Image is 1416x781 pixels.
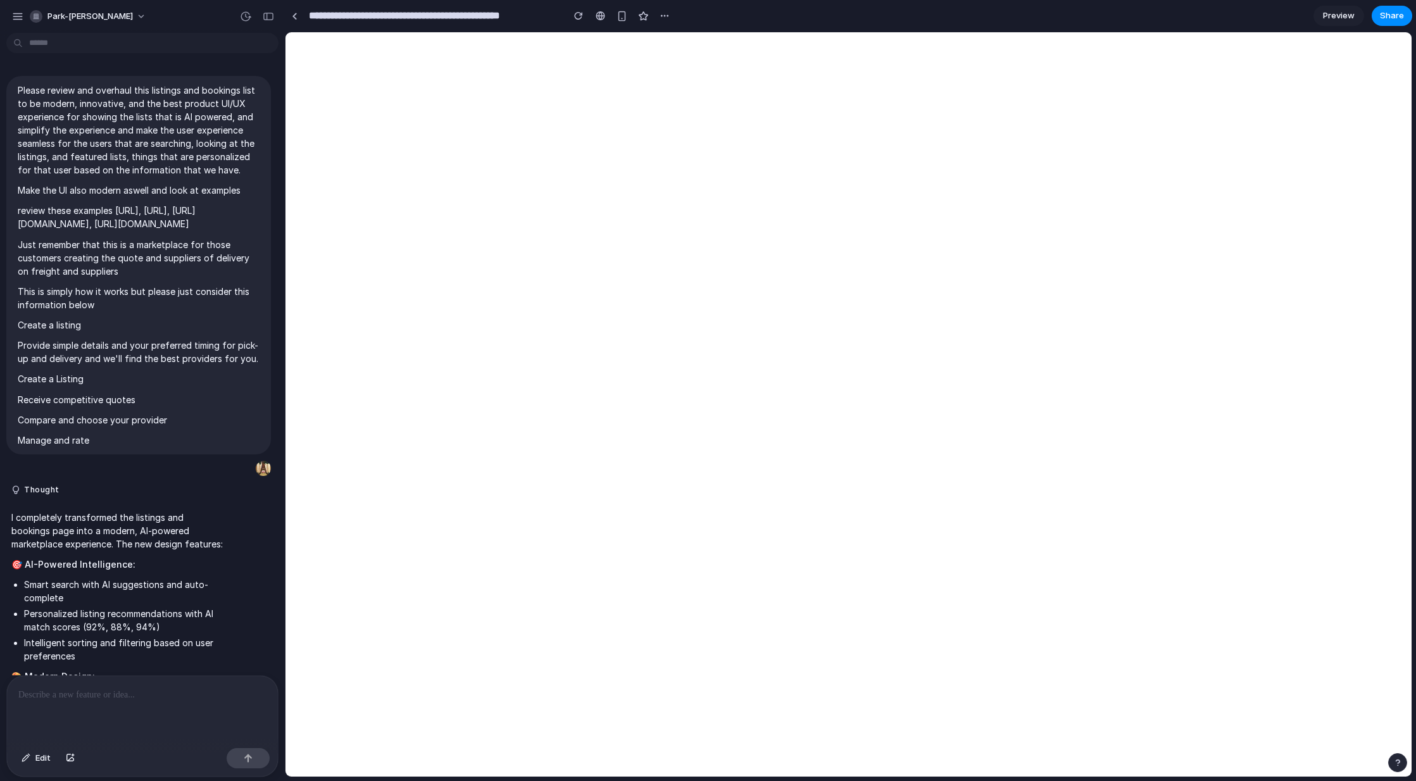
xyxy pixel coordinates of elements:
[11,559,135,570] strong: 🎯 AI-Powered Intelligence:
[24,607,223,634] li: Personalized listing recommendations with AI match scores (92%, 88%, 94%)
[18,372,260,385] p: Create a Listing
[1372,6,1412,26] button: Share
[18,285,260,311] p: This is simply how it works but please just consider this information below
[24,636,223,663] li: Intelligent sorting and filtering based on user preferences
[25,6,153,27] button: park-[PERSON_NAME]
[18,84,260,177] p: Please review and overhaul this listings and bookings list to be modern, innovative, and the best...
[1380,9,1404,22] span: Share
[18,413,260,427] p: Compare and choose your provider
[18,434,260,447] p: Manage and rate
[1323,9,1355,22] span: Preview
[18,184,260,197] p: Make the UI also modern aswell and look at examples
[15,748,57,768] button: Edit
[35,752,51,765] span: Edit
[1313,6,1364,26] a: Preview
[24,578,223,604] li: Smart search with AI suggestions and auto-complete
[18,238,260,278] p: Just remember that this is a marketplace for those customers creating the quote and suppliers of ...
[11,671,95,682] strong: 🎨 Modern Design:
[18,393,260,406] p: Receive competitive quotes
[18,318,260,332] p: Create a listing
[11,511,223,551] p: I completely transformed the listings and bookings page into a modern, AI-powered marketplace exp...
[18,339,260,365] p: Provide simple details and your preferred timing for pick-up and delivery and we'll find the best...
[47,10,133,23] span: park-[PERSON_NAME]
[18,204,260,230] p: review these examples [URL], [URL], [URL][DOMAIN_NAME], [URL][DOMAIN_NAME]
